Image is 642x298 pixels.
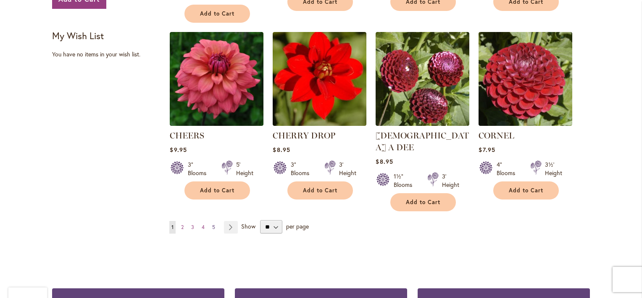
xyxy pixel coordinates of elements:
a: [DEMOGRAPHIC_DATA] A DEE [376,130,469,152]
iframe: Launch Accessibility Center [6,268,30,292]
span: $7.95 [479,146,495,154]
div: 5' Height [236,160,253,177]
div: 3' Height [339,160,356,177]
span: Show [241,222,255,230]
span: 4 [202,224,205,230]
div: 3" Blooms [291,160,314,177]
span: $8.95 [376,157,393,165]
a: 4 [200,221,207,234]
a: CHEERS [170,130,204,141]
span: Add to Cart [200,187,234,194]
span: 3 [191,224,194,230]
span: per page [286,222,309,230]
span: Add to Cart [200,10,234,17]
div: 4" Blooms [497,160,520,177]
div: 3' Height [442,172,459,189]
a: CHICK A DEE [376,120,469,128]
button: Add to Cart [493,181,559,200]
a: CHERRY DROP [273,120,366,128]
span: $9.95 [170,146,187,154]
span: 1 [171,224,174,230]
div: 3½' Height [545,160,562,177]
strong: My Wish List [52,29,104,42]
button: Add to Cart [287,181,353,200]
img: CHEERS [170,32,263,126]
a: CORNEL [479,120,572,128]
span: Add to Cart [509,187,543,194]
span: 2 [181,224,184,230]
a: CHEERS [170,120,263,128]
span: 5 [212,224,215,230]
img: CHERRY DROP [273,32,366,126]
img: CHICK A DEE [376,32,469,126]
button: Add to Cart [184,181,250,200]
button: Add to Cart [390,193,456,211]
div: 1½" Blooms [394,172,417,189]
img: CORNEL [479,32,572,126]
a: CHERRY DROP [273,130,335,141]
button: Add to Cart [184,5,250,23]
div: 3" Blooms [188,160,211,177]
a: CORNEL [479,130,514,141]
a: 3 [189,221,196,234]
div: You have no items in your wish list. [52,50,164,59]
span: $8.95 [273,146,290,154]
a: 2 [179,221,186,234]
a: 5 [210,221,217,234]
span: Add to Cart [303,187,337,194]
span: Add to Cart [406,199,440,206]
